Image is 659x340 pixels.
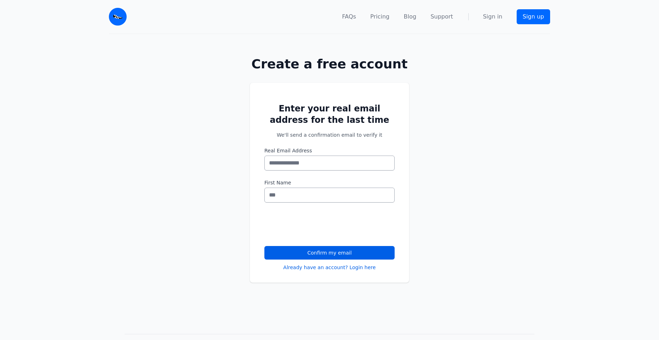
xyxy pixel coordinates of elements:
[227,57,432,71] h1: Create a free account
[264,211,373,239] iframe: reCAPTCHA
[264,147,395,154] label: Real Email Address
[342,12,356,21] a: FAQs
[109,8,127,26] img: Email Monster
[517,9,550,24] a: Sign up
[264,246,395,260] button: Confirm my email
[370,12,390,21] a: Pricing
[483,12,502,21] a: Sign in
[431,12,453,21] a: Support
[404,12,416,21] a: Blog
[264,131,395,138] p: We'll send a confirmation email to verify it
[264,179,395,186] label: First Name
[283,264,376,271] a: Already have an account? Login here
[264,103,395,126] h2: Enter your real email address for the last time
